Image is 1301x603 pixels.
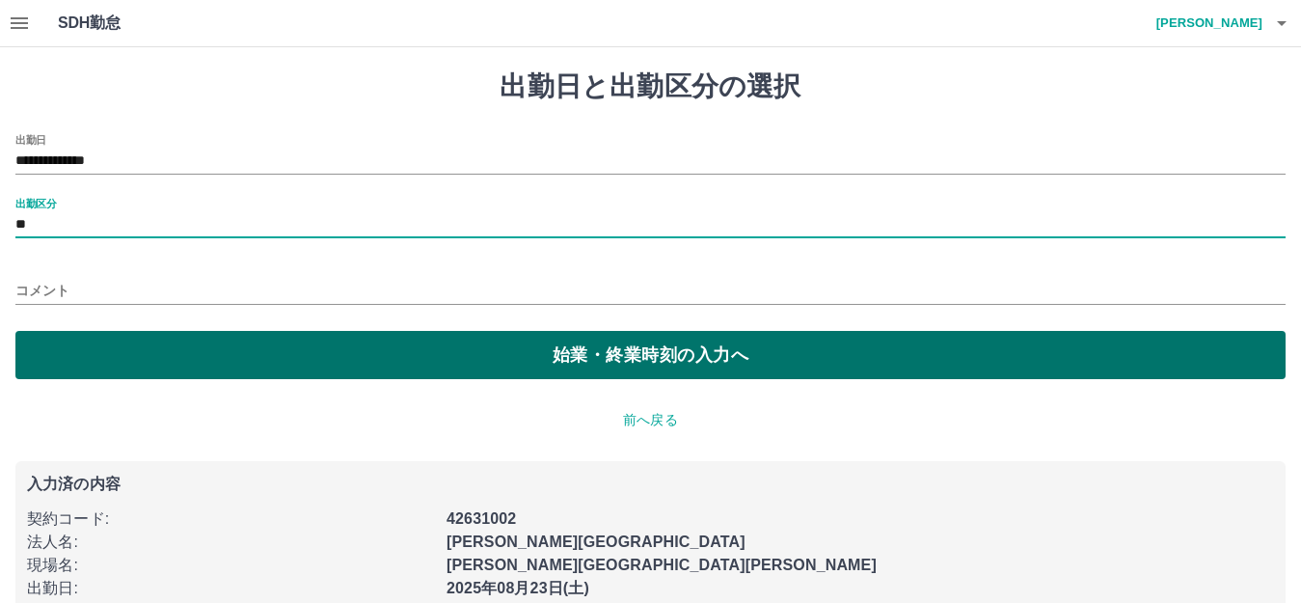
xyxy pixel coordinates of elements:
b: [PERSON_NAME][GEOGRAPHIC_DATA] [447,534,745,550]
b: 2025年08月23日(土) [447,580,589,596]
p: 出勤日 : [27,577,435,600]
p: 契約コード : [27,507,435,531]
p: 入力済の内容 [27,477,1274,492]
button: 始業・終業時刻の入力へ [15,331,1286,379]
p: 法人名 : [27,531,435,554]
label: 出勤日 [15,132,46,147]
b: 42631002 [447,510,516,527]
b: [PERSON_NAME][GEOGRAPHIC_DATA][PERSON_NAME] [447,557,877,573]
p: 前へ戻る [15,410,1286,430]
p: 現場名 : [27,554,435,577]
label: 出勤区分 [15,196,56,210]
h1: 出勤日と出勤区分の選択 [15,70,1286,103]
